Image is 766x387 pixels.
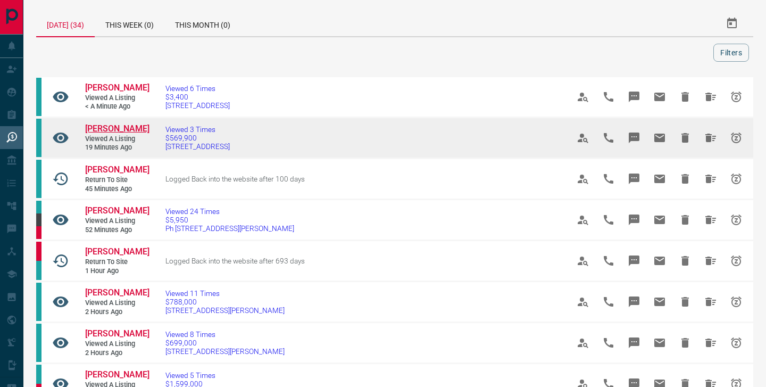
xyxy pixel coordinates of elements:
span: [PERSON_NAME] [85,164,149,175]
span: Hide [672,207,698,233]
a: Viewed 8 Times$699,000[STREET_ADDRESS][PERSON_NAME] [165,330,285,356]
a: Viewed 24 Times$5,950Ph [STREET_ADDRESS][PERSON_NAME] [165,207,294,233]
span: Hide [672,330,698,356]
span: View Profile [570,248,596,274]
a: [PERSON_NAME] [85,164,149,176]
span: Hide All from Neel Morjaria [698,84,723,110]
span: Viewed 5 Times [165,371,230,380]
span: Hide [672,289,698,315]
span: Email [647,248,672,274]
div: This Month (0) [164,11,241,36]
button: Select Date Range [719,11,745,36]
span: Hide All from Matthew Davidson [698,166,723,192]
a: [PERSON_NAME] [85,328,149,340]
span: Call [596,330,621,356]
span: Hide [672,248,698,274]
a: [PERSON_NAME] [85,123,149,135]
span: 45 minutes ago [85,185,149,194]
span: $3,400 [165,93,230,101]
span: Message [621,248,647,274]
span: Call [596,289,621,315]
span: [PERSON_NAME] [85,369,149,380]
span: Email [647,289,672,315]
span: Hide All from Hossein Tahbaz [698,289,723,315]
div: [DATE] (34) [36,11,95,37]
span: [PERSON_NAME] [85,123,149,134]
span: Email [647,330,672,356]
span: Call [596,248,621,274]
span: View Profile [570,289,596,315]
span: View Profile [570,166,596,192]
span: Viewed 11 Times [165,289,285,298]
span: Viewed 3 Times [165,125,230,134]
span: Viewed a Listing [85,340,149,349]
span: $569,900 [165,134,230,142]
a: [PERSON_NAME] [85,369,149,381]
span: Message [621,84,647,110]
span: $788,000 [165,298,285,306]
span: Viewed a Listing [85,299,149,308]
div: property.ca [36,226,41,239]
div: condos.ca [36,119,41,157]
span: Snooze [723,289,749,315]
span: Logged Back into the website after 100 days [165,175,305,183]
a: [PERSON_NAME] [85,246,149,258]
span: Viewed a Listing [85,135,149,144]
span: < a minute ago [85,102,149,111]
span: [PERSON_NAME] [85,246,149,257]
span: View Profile [570,330,596,356]
span: Email [647,125,672,151]
span: Message [621,166,647,192]
span: [STREET_ADDRESS][PERSON_NAME] [165,347,285,356]
div: condos.ca [36,324,41,362]
span: View Profile [570,84,596,110]
span: Logged Back into the website after 693 days [165,257,305,265]
span: Viewed a Listing [85,94,149,103]
span: Hide [672,84,698,110]
a: Viewed 3 Times$569,900[STREET_ADDRESS] [165,125,230,151]
span: Hide All from Hossein Tahbaz [698,330,723,356]
a: [PERSON_NAME] [85,83,149,94]
span: Viewed 24 Times [165,207,294,216]
span: View Profile [570,125,596,151]
span: Ph [STREET_ADDRESS][PERSON_NAME] [165,224,294,233]
div: condos.ca [36,78,41,116]
a: Viewed 11 Times$788,000[STREET_ADDRESS][PERSON_NAME] [165,289,285,315]
span: Snooze [723,166,749,192]
a: Viewed 6 Times$3,400[STREET_ADDRESS] [165,84,230,110]
span: Viewed 6 Times [165,84,230,93]
span: Hide [672,125,698,151]
span: Snooze [723,125,749,151]
div: condos.ca [36,283,41,321]
span: $5,950 [165,216,294,224]
div: property.ca [36,242,41,261]
span: [STREET_ADDRESS] [165,142,230,151]
span: Message [621,330,647,356]
div: condos.ca [36,261,41,280]
span: Email [647,84,672,110]
span: Hide All from Adi Jain [698,207,723,233]
div: mrloft.ca [36,213,41,226]
span: [STREET_ADDRESS][PERSON_NAME] [165,306,285,315]
span: Hide All from Miranda Regalado [698,248,723,274]
span: Snooze [723,84,749,110]
div: condos.ca [36,160,41,198]
span: [PERSON_NAME] [85,328,149,339]
div: condos.ca [36,201,41,213]
span: 1 hour ago [85,267,149,276]
span: [STREET_ADDRESS] [165,101,230,110]
span: Call [596,207,621,233]
span: Email [647,207,672,233]
a: [PERSON_NAME] [85,205,149,217]
span: Hide [672,166,698,192]
span: Viewed a Listing [85,217,149,226]
span: Return to Site [85,176,149,185]
span: Message [621,289,647,315]
span: [PERSON_NAME] [85,83,149,93]
span: View Profile [570,207,596,233]
span: [PERSON_NAME] [85,287,149,298]
span: 52 minutes ago [85,226,149,235]
span: Snooze [723,330,749,356]
span: Return to Site [85,258,149,267]
span: Call [596,166,621,192]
